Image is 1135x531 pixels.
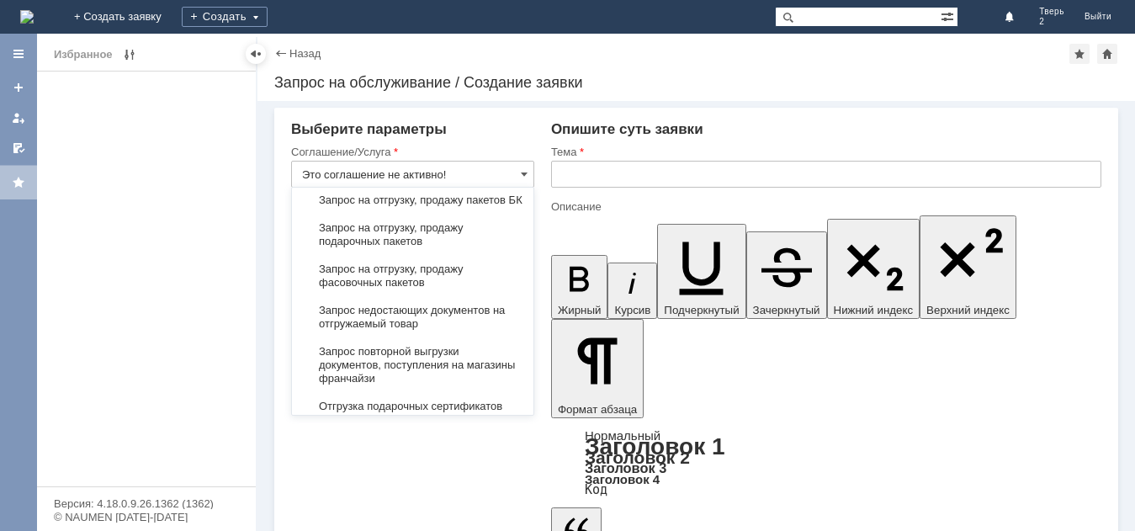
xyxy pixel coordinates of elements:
[920,215,1016,319] button: Верхний индекс
[834,304,914,316] span: Нижний индекс
[54,498,239,509] div: Версия: 4.18.0.9.26.1362 (1362)
[302,263,523,289] span: Запрос на отгрузку, продажу фасовочных пакетов
[585,460,666,475] a: Заголовок 3
[551,255,608,319] button: Жирный
[607,263,657,319] button: Курсив
[5,104,32,131] a: Мои заявки
[119,45,140,65] span: Редактирование избранного
[558,403,637,416] span: Формат абзаца
[302,345,523,385] span: Запрос повторной выгрузки документов, поступления на магазины франчайзи
[291,146,531,157] div: Соглашение/Услуга
[20,10,34,24] a: Перейти на домашнюю страницу
[551,319,644,418] button: Формат абзаца
[5,74,32,101] a: Создать заявку
[614,304,650,316] span: Курсив
[746,231,827,319] button: Зачеркнутый
[585,482,607,497] a: Код
[1039,17,1064,27] span: 2
[753,304,820,316] span: Зачеркнутый
[302,221,523,248] span: Запрос на отгрузку, продажу подарочных пакетов
[1069,44,1090,64] div: Добавить в избранное
[291,121,447,137] span: Выберите параметры
[274,74,1118,91] div: Запрос на обслуживание / Создание заявки
[585,472,660,486] a: Заголовок 4
[54,45,113,65] div: Избранное
[182,7,268,27] div: Создать
[926,304,1010,316] span: Верхний индекс
[585,448,690,467] a: Заголовок 2
[827,219,920,319] button: Нижний индекс
[5,135,32,162] a: Мои согласования
[551,146,1098,157] div: Тема
[246,44,266,64] div: Скрыть меню
[585,433,725,459] a: Заголовок 1
[551,121,703,137] span: Опишите суть заявки
[302,400,523,413] span: Отгрузка подарочных сертификатов
[941,8,957,24] span: Расширенный поиск
[657,224,745,319] button: Подчеркнутый
[551,201,1098,212] div: Описание
[664,304,739,316] span: Подчеркнутый
[20,10,34,24] img: logo
[551,430,1101,496] div: Формат абзаца
[289,47,321,60] a: Назад
[1097,44,1117,64] div: Сделать домашней страницей
[302,194,523,207] span: Запрос на отгрузку, продажу пакетов БК
[585,428,660,443] a: Нормальный
[558,304,602,316] span: Жирный
[54,512,239,523] div: © NAUMEN [DATE]-[DATE]
[302,304,523,331] span: Запрос недостающих документов на отгружаемый товар
[1039,7,1064,17] span: Тверь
